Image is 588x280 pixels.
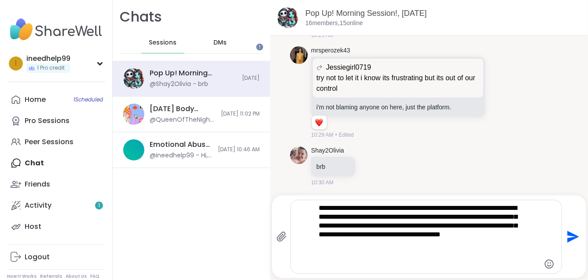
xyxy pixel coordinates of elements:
[90,273,99,280] a: FAQ
[311,31,334,39] span: 10:29 AM
[26,54,70,63] div: ineedhelp99
[7,216,105,237] a: Host
[7,14,105,45] img: ShareWell Nav Logo
[213,38,227,47] span: DMs
[25,95,46,105] div: Home
[339,131,354,139] span: Edited
[311,146,344,155] a: Shay2Olivia
[256,44,263,51] iframe: Spotlight
[25,201,51,210] div: Activity
[25,116,70,126] div: Pro Sessions
[562,227,582,247] button: Send
[25,222,41,231] div: Host
[242,75,260,82] span: [DATE]
[290,46,308,64] img: https://sharewell-space-live.sfo3.digitaloceanspaces.com/user-generated/ced7abe1-258a-45b1-9815-8...
[311,131,334,139] span: 10:29 AM
[150,151,213,160] div: @ineedhelp99 - Hi, everyone! I am new here and so far this website looks like it has everything t...
[326,62,371,73] span: Jessiegirl0719
[7,131,105,153] a: Peer Sessions
[73,96,103,103] span: 1 Scheduled
[25,137,73,147] div: Peer Sessions
[150,104,216,114] div: [DATE] Body Doubling For Productivity, [DATE]
[37,64,65,72] span: 1 Pro credit
[277,7,298,28] img: Pop Up! Morning Session!, Sep 08
[25,252,50,262] div: Logout
[7,110,105,131] a: Pro Sessions
[7,174,105,195] a: Friends
[150,68,237,78] div: Pop Up! Morning Session!, [DATE]
[221,110,260,118] span: [DATE] 11:02 PM
[7,246,105,268] a: Logout
[150,116,216,124] div: @QueenOfTheNight - These look so yummy!! Great job!
[316,73,480,94] p: try not to let it i know its frustrating but its out of our control
[7,273,37,280] a: How It Works
[218,146,260,153] span: [DATE] 10:46 AM
[7,89,105,110] a: Home1Scheduled
[319,204,519,270] textarea: Type your message
[40,273,62,280] a: Referrals
[15,58,17,69] span: i
[316,103,480,112] p: i'm not blaming anyone on here, just the platform.
[150,140,213,149] div: Emotional Abuse: Moving Beyond the Pain, [DATE]
[312,116,327,130] div: Reaction list
[123,104,144,125] img: Sunday Body Doubling For Productivity, Sep 07
[25,179,50,189] div: Friends
[311,46,350,55] a: mrsperozek43
[149,38,176,47] span: Sessions
[314,119,323,126] button: Reactions: love
[66,273,87,280] a: About Us
[120,7,162,27] h1: Chats
[98,202,100,209] span: 1
[316,162,350,171] p: brb
[123,139,144,161] img: Emotional Abuse: Moving Beyond the Pain, Sep 05
[305,19,363,28] p: 16 members, 15 online
[335,131,337,139] span: •
[311,179,334,187] span: 10:30 AM
[544,259,555,269] button: Emoji picker
[150,80,208,89] div: @Shay2Olivia - brb
[7,195,105,216] a: Activity1
[305,9,427,18] a: Pop Up! Morning Session!, [DATE]
[123,68,144,89] img: Pop Up! Morning Session!, Sep 08
[290,146,308,164] img: https://sharewell-space-live.sfo3.digitaloceanspaces.com/user-generated/52607e91-69e1-4ca7-b65e-3...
